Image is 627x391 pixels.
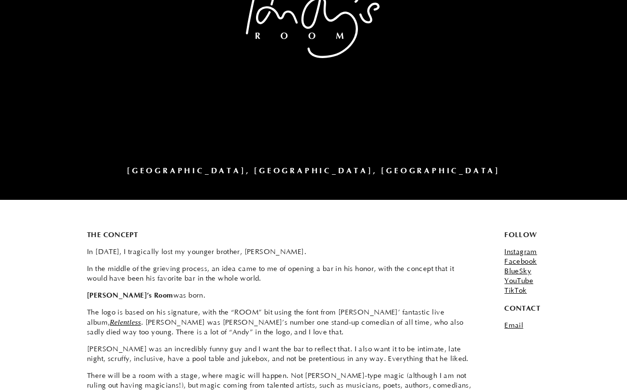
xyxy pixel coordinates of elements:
h1: Follow [504,230,540,240]
h1: The Concept [87,230,475,240]
strong: [PERSON_NAME]’s Room [87,291,173,300]
a: YouTube [504,277,533,285]
a: Facebook [504,257,537,266]
a: BlueSky [504,267,531,275]
p: In the middle of the grieving process, an idea came to me of opening a bar in his honor, with the... [87,264,475,284]
p: In [DATE], I tragically lost my younger brother, [PERSON_NAME]. [87,247,475,257]
p: was born. [87,291,475,301]
h1: Contact [504,304,540,314]
a: Instagram [504,248,537,256]
p: The logo is based on his signature, with the “ROOM” bit using the font from [PERSON_NAME]’ fantas... [87,308,475,337]
a: TikTok [504,286,527,295]
a: Email [504,321,523,330]
a: Relentless [110,318,141,326]
p: [PERSON_NAME] was an incredibly funny guy and I want the bar to reflect that. I also want it to b... [87,345,475,364]
span: [GEOGRAPHIC_DATA], [GEOGRAPHIC_DATA], [GEOGRAPHIC_DATA] [127,166,500,176]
